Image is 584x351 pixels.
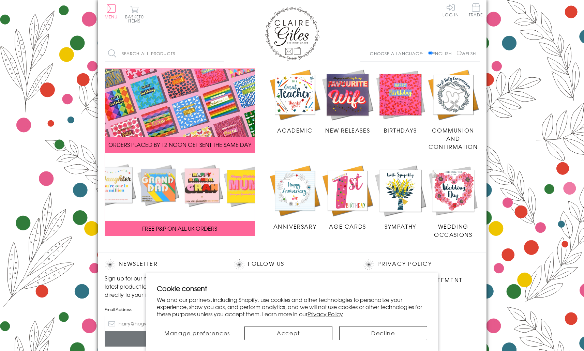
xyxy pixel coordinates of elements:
a: Log In [443,3,459,17]
a: Anniversary [269,164,321,230]
button: Basket0 items [125,5,144,23]
h2: Newsletter [105,259,221,270]
span: Anniversary [273,222,317,230]
a: Privacy Policy [377,259,432,269]
img: Claire Giles Greetings Cards [265,7,319,61]
label: English [428,50,455,57]
input: harry@hogwarts.edu [105,316,221,331]
label: Email Address [105,306,221,312]
a: New Releases [321,68,374,135]
input: Subscribe [105,331,221,347]
input: English [428,51,433,55]
span: Wedding Occasions [434,222,472,239]
a: Sympathy [374,164,427,230]
h2: Follow Us [234,259,350,270]
a: Communion and Confirmation [427,68,480,151]
button: Manage preferences [157,326,238,340]
button: Menu [105,4,118,19]
span: Sympathy [385,222,416,230]
label: Welsh [457,50,476,57]
span: Manage preferences [164,329,230,337]
a: Birthdays [374,68,427,135]
span: Age Cards [329,222,366,230]
span: Birthdays [384,126,417,134]
span: New Releases [325,126,370,134]
a: Privacy Policy [308,310,343,318]
a: Trade [469,3,483,18]
span: 0 items [128,14,144,24]
a: Academic [269,68,321,135]
p: Choose a language: [370,50,427,57]
input: Search [217,46,224,61]
input: Search all products [105,46,224,61]
span: Menu [105,14,118,20]
span: ORDERS PLACED BY 12 NOON GET SENT THE SAME DAY [108,140,251,149]
h2: Cookie consent [157,284,427,293]
a: Age Cards [321,164,374,230]
p: We and our partners, including Shopify, use cookies and other technologies to personalize your ex... [157,296,427,317]
a: Wedding Occasions [427,164,480,239]
input: Welsh [457,51,461,55]
span: FREE P&P ON ALL UK ORDERS [142,224,217,232]
p: Sign up for our newsletter to receive the latest product launches, news and offers directly to yo... [105,274,221,299]
button: Decline [339,326,427,340]
button: Accept [244,326,332,340]
span: Academic [277,126,312,134]
span: Trade [469,3,483,17]
span: Communion and Confirmation [429,126,478,151]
